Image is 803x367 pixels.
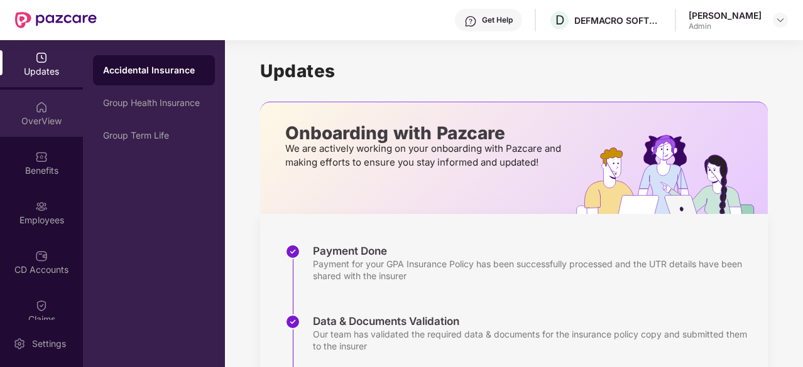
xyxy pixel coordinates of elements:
[285,127,565,139] p: Onboarding with Pazcare
[13,338,26,350] img: svg+xml;base64,PHN2ZyBpZD0iU2V0dGluZy0yMHgyMCIgeG1sbnM9Imh0dHA6Ly93d3cudzMub3JnLzIwMDAvc3ZnIiB3aW...
[689,21,762,31] div: Admin
[103,64,205,77] div: Accidental Insurance
[15,12,97,28] img: New Pazcare Logo
[689,9,762,21] div: [PERSON_NAME]
[35,51,48,64] img: svg+xml;base64,PHN2ZyBpZD0iVXBkYXRlZCIgeG1sbnM9Imh0dHA6Ly93d3cudzMub3JnLzIwMDAvc3ZnIiB3aWR0aD0iMj...
[260,60,768,82] h1: Updates
[574,14,662,26] div: DEFMACRO SOFTWARE PRIVATE LIMITED
[313,314,755,328] div: Data & Documents Validation
[103,130,205,141] div: Group Term Life
[28,338,70,350] div: Settings
[35,151,48,163] img: svg+xml;base64,PHN2ZyBpZD0iQmVuZWZpdHMiIHhtbG5zPSJodHRwOi8vd3d3LnczLm9yZy8yMDAwL3N2ZyIgd2lkdGg9Ij...
[576,135,768,214] img: hrOnboarding
[313,244,755,258] div: Payment Done
[285,314,300,329] img: svg+xml;base64,PHN2ZyBpZD0iU3RlcC1Eb25lLTMyeDMyIiB4bWxucz0iaHR0cDovL3d3dy53My5vcmcvMjAwMC9zdmciIH...
[35,299,48,312] img: svg+xml;base64,PHN2ZyBpZD0iQ2xhaW0iIHhtbG5zPSJodHRwOi8vd3d3LnczLm9yZy8yMDAwL3N2ZyIgd2lkdGg9IjIwIi...
[313,328,755,352] div: Our team has validated the required data & documents for the insurance policy copy and submitted ...
[775,15,785,25] img: svg+xml;base64,PHN2ZyBpZD0iRHJvcGRvd24tMzJ4MzIiIHhtbG5zPSJodHRwOi8vd3d3LnczLm9yZy8yMDAwL3N2ZyIgd2...
[285,142,565,169] p: We are actively working on your onboarding with Pazcare and making efforts to ensure you stay inf...
[35,200,48,213] img: svg+xml;base64,PHN2ZyBpZD0iRW1wbG95ZWVzIiB4bWxucz0iaHR0cDovL3d3dy53My5vcmcvMjAwMC9zdmciIHdpZHRoPS...
[464,15,477,28] img: svg+xml;base64,PHN2ZyBpZD0iSGVscC0zMngzMiIgeG1sbnM9Imh0dHA6Ly93d3cudzMub3JnLzIwMDAvc3ZnIiB3aWR0aD...
[313,258,755,282] div: Payment for your GPA Insurance Policy has been successfully processed and the UTR details have be...
[35,101,48,114] img: svg+xml;base64,PHN2ZyBpZD0iSG9tZSIgeG1sbnM9Imh0dHA6Ly93d3cudzMub3JnLzIwMDAvc3ZnIiB3aWR0aD0iMjAiIG...
[555,13,564,28] span: D
[103,98,205,108] div: Group Health Insurance
[285,244,300,259] img: svg+xml;base64,PHN2ZyBpZD0iU3RlcC1Eb25lLTMyeDMyIiB4bWxucz0iaHR0cDovL3d3dy53My5vcmcvMjAwMC9zdmciIH...
[482,15,513,25] div: Get Help
[35,250,48,262] img: svg+xml;base64,PHN2ZyBpZD0iQ0RfQWNjb3VudHMiIGRhdGEtbmFtZT0iQ0QgQWNjb3VudHMiIHhtbG5zPSJodHRwOi8vd3...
